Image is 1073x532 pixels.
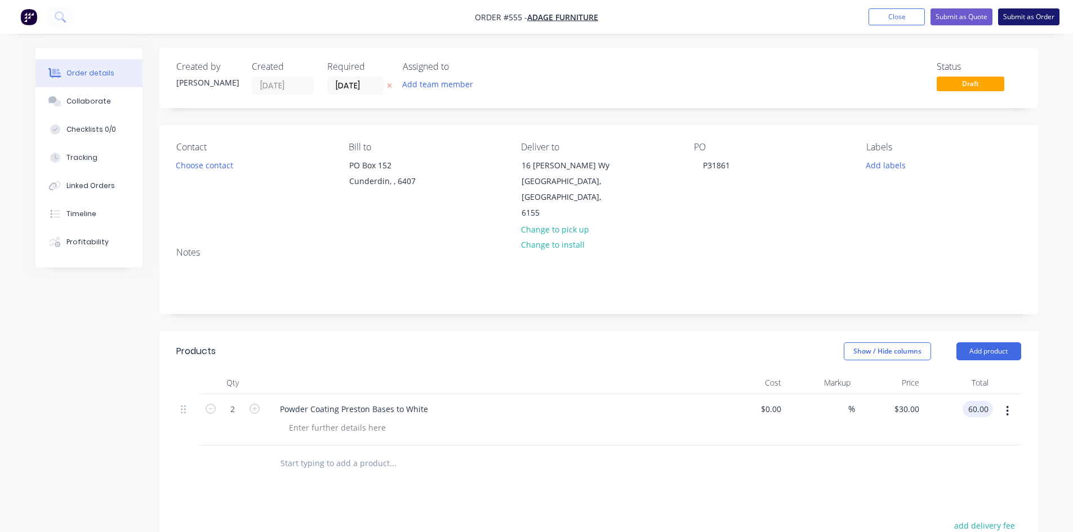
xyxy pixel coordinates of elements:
input: Start typing to add a product... [280,452,505,475]
img: Factory [20,8,37,25]
button: Linked Orders [35,172,143,200]
div: Labels [866,142,1021,153]
div: Assigned to [403,61,515,72]
div: Bill to [349,142,503,153]
div: Cunderdin, , 6407 [349,173,443,189]
div: Qty [199,372,266,394]
div: Powder Coating Preston Bases to White [271,401,437,417]
button: Profitability [35,228,143,256]
div: Checklists 0/0 [66,124,116,135]
div: Deliver to [521,142,675,153]
div: Contact [176,142,331,153]
button: Change to pick up [515,221,595,236]
div: Cost [717,372,786,394]
div: PO Box 152 [349,158,443,173]
button: Collaborate [35,87,143,115]
button: Checklists 0/0 [35,115,143,144]
div: [PERSON_NAME] [176,77,238,88]
div: PO Box 152Cunderdin, , 6407 [340,157,452,193]
div: Total [924,372,993,394]
button: Add team member [396,77,479,92]
a: Adage Furniture [527,12,598,23]
button: Order details [35,59,143,87]
div: Linked Orders [66,181,115,191]
div: 16 [PERSON_NAME] Wy [522,158,615,173]
div: PO [694,142,848,153]
div: Profitability [66,237,109,247]
div: Products [176,345,216,358]
button: Add team member [403,77,479,92]
button: Add product [956,342,1021,360]
button: Timeline [35,200,143,228]
button: Submit as Order [998,8,1059,25]
button: Tracking [35,144,143,172]
div: Created [252,61,314,72]
span: Order #555 - [475,12,527,23]
button: Show / Hide columns [844,342,931,360]
button: Add labels [860,157,912,172]
button: Submit as Quote [930,8,992,25]
span: % [848,403,855,415]
div: Timeline [66,209,96,219]
div: Markup [786,372,855,394]
div: Price [855,372,924,394]
div: Tracking [66,153,97,163]
div: Notes [176,247,1021,258]
span: Draft [937,77,1004,91]
button: Change to install [515,237,590,252]
div: [GEOGRAPHIC_DATA], [GEOGRAPHIC_DATA], 6155 [522,173,615,221]
button: Close [869,8,925,25]
div: 16 [PERSON_NAME] Wy[GEOGRAPHIC_DATA], [GEOGRAPHIC_DATA], 6155 [512,157,625,221]
button: Choose contact [170,157,239,172]
div: Status [937,61,1021,72]
div: P31861 [694,157,739,173]
div: Order details [66,68,114,78]
div: Required [327,61,389,72]
div: Collaborate [66,96,111,106]
div: Created by [176,61,238,72]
